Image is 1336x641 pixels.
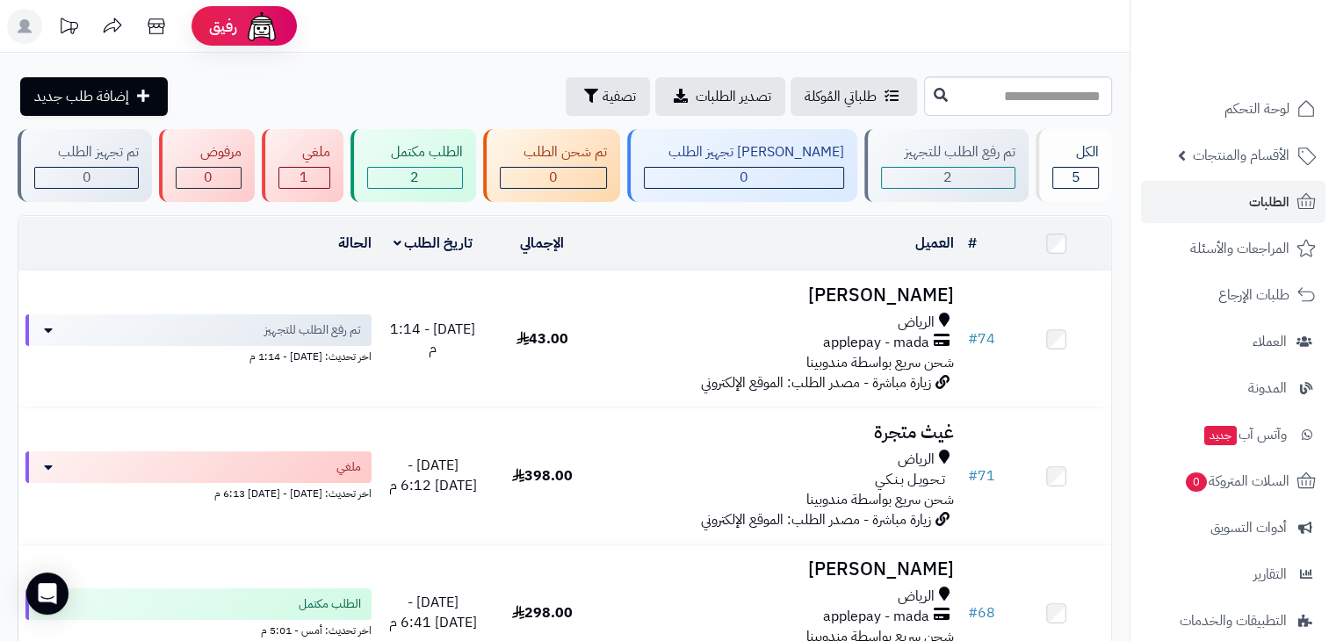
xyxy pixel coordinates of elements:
[1141,460,1325,502] a: السلات المتروكة0
[943,167,952,188] span: 2
[898,587,935,607] span: الرياض
[1141,553,1325,595] a: التقارير
[1071,167,1080,188] span: 5
[806,489,954,510] span: شحن سريع بواسطة مندوبينا
[1141,227,1325,270] a: المراجعات والأسئلة
[1249,190,1289,214] span: الطلبات
[177,168,240,188] div: 0
[968,602,978,623] span: #
[500,142,607,162] div: تم شحن الطلب
[1224,97,1289,121] span: لوحة التحكم
[968,328,978,349] span: #
[389,455,477,496] span: [DATE] - [DATE] 6:12 م
[566,77,650,116] button: تصفية
[875,470,945,490] span: تـحـويـل بـنـكـي
[300,167,308,188] span: 1
[34,86,129,107] span: إضافة طلب جديد
[968,602,995,623] a: #68
[806,352,954,373] span: شحن سريع بواسطة مندوبينا
[83,167,91,188] span: 0
[512,465,573,486] span: 398.00
[898,313,935,333] span: الرياض
[1141,88,1325,130] a: لوحة التحكم
[882,168,1015,188] div: 2
[244,9,279,44] img: ai-face.png
[1141,507,1325,549] a: أدوات التسويق
[25,346,372,364] div: اخر تحديث: [DATE] - 1:14 م
[1184,469,1289,493] span: السلات المتروكة
[1190,236,1289,261] span: المراجعات والأسئلة
[805,86,877,107] span: طلباتي المُوكلة
[1193,143,1289,168] span: الأقسام والمنتجات
[624,129,860,202] a: [PERSON_NAME] تجهيز الطلب 0
[603,285,953,306] h3: [PERSON_NAME]
[603,559,953,580] h3: [PERSON_NAME]
[1253,562,1287,587] span: التقارير
[645,168,842,188] div: 0
[390,319,475,360] span: [DATE] - 1:14 م
[264,321,361,339] span: تم رفع الطلب للتجهيز
[823,607,929,627] span: applepay - mada
[861,129,1032,202] a: تم رفع الطلب للتجهيز 2
[389,592,477,633] span: [DATE] - [DATE] 6:41 م
[299,595,361,613] span: الطلب مكتمل
[35,168,138,188] div: 0
[1204,426,1237,445] span: جديد
[394,233,473,254] a: تاريخ الطلب
[791,77,917,116] a: طلباتي المُوكلة
[603,422,953,443] h3: غيث متجرة
[338,233,372,254] a: الحالة
[603,86,636,107] span: تصفية
[740,167,748,188] span: 0
[1141,320,1325,363] a: العملاء
[701,372,931,393] span: زيارة مباشرة - مصدر الطلب: الموقع الإلكتروني
[1186,472,1207,492] span: 0
[410,167,419,188] span: 2
[516,328,568,349] span: 43.00
[549,167,558,188] span: 0
[968,465,978,486] span: #
[501,168,606,188] div: 0
[480,129,624,202] a: تم شحن الطلب 0
[26,573,69,615] div: Open Intercom Messenger
[34,142,139,162] div: تم تجهيز الطلب
[1141,274,1325,316] a: طلبات الإرجاع
[278,142,330,162] div: ملغي
[655,77,785,116] a: تصدير الطلبات
[881,142,1015,162] div: تم رفع الطلب للتجهيز
[20,77,168,116] a: إضافة طلب جديد
[209,16,237,37] span: رفيق
[1180,609,1287,633] span: التطبيقات والخدمات
[25,483,372,501] div: اخر تحديث: [DATE] - [DATE] 6:13 م
[915,233,954,254] a: العميل
[155,129,257,202] a: مرفوض 0
[1253,329,1287,354] span: العملاء
[823,333,929,353] span: applepay - mada
[701,509,931,530] span: زيارة مباشرة - مصدر الطلب: الموقع الإلكتروني
[258,129,347,202] a: ملغي 1
[367,142,463,162] div: الطلب مكتمل
[1052,142,1099,162] div: الكل
[1202,422,1287,447] span: وآتس آب
[696,86,771,107] span: تصدير الطلبات
[1218,283,1289,307] span: طلبات الإرجاع
[1248,376,1287,400] span: المدونة
[1210,515,1287,540] span: أدوات التسويق
[176,142,241,162] div: مرفوض
[1141,414,1325,456] a: وآتس آبجديد
[968,233,977,254] a: #
[898,450,935,470] span: الرياض
[336,458,361,476] span: ملغي
[520,233,564,254] a: الإجمالي
[1141,367,1325,409] a: المدونة
[1141,181,1325,223] a: الطلبات
[347,129,480,202] a: الطلب مكتمل 2
[14,129,155,202] a: تم تجهيز الطلب 0
[279,168,329,188] div: 1
[644,142,843,162] div: [PERSON_NAME] تجهيز الطلب
[968,465,995,486] a: #71
[512,602,573,623] span: 298.00
[1217,49,1319,86] img: logo-2.png
[25,620,372,638] div: اخر تحديث: أمس - 5:01 م
[368,168,462,188] div: 2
